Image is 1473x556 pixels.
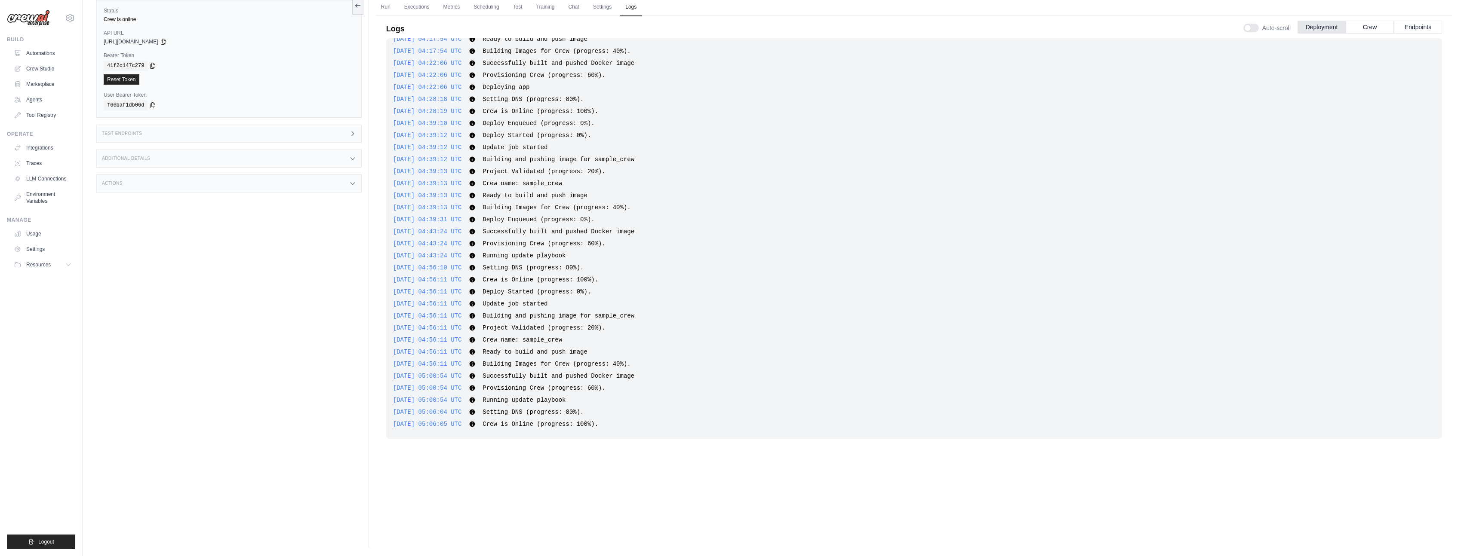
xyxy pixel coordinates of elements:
img: Logo [7,10,50,26]
span: Deploy Enqueued (progress: 0%). [483,120,594,127]
span: [DATE] 04:22:06 UTC [393,60,462,67]
a: Settings [10,242,75,256]
span: [DATE] 04:43:24 UTC [393,252,462,259]
span: Provisioning Crew (progress: 60%). [483,72,606,79]
span: Crew is Online (progress: 100%). [483,108,598,115]
span: [DATE] 04:56:10 UTC [393,264,462,271]
a: Integrations [10,141,75,155]
span: [DATE] 05:00:54 UTC [393,397,462,403]
span: [DATE] 04:39:13 UTC [393,192,462,199]
button: Logout [7,535,75,549]
span: Deploy Started (progress: 0%). [483,288,591,295]
span: [DATE] 04:39:12 UTC [393,144,462,151]
span: Crew name: sample_crew [483,180,562,187]
span: [DATE] 04:22:06 UTC [393,84,462,91]
button: Crew [1346,21,1394,34]
span: Crew is Online (progress: 100%). [483,421,598,428]
a: Reset Token [104,74,139,85]
span: [DATE] 05:00:54 UTC [393,385,462,391]
span: [DATE] 04:28:19 UTC [393,108,462,115]
a: Tool Registry [10,108,75,122]
label: Bearer Token [104,52,354,59]
button: Deployment [1298,21,1346,34]
span: Crew name: sample_crew [483,336,562,343]
span: [DATE] 04:56:11 UTC [393,360,462,367]
span: [DATE] 04:17:54 UTC [393,36,462,43]
span: Logout [38,538,54,545]
span: [DATE] 04:56:11 UTC [393,312,462,319]
span: [DATE] 05:00:54 UTC [393,373,462,379]
span: Auto-scroll [1262,24,1291,32]
a: Agents [10,93,75,107]
a: Automations [10,46,75,60]
span: [DATE] 04:39:13 UTC [393,168,462,175]
span: Setting DNS (progress: 80%). [483,96,584,103]
a: Usage [10,227,75,241]
span: [DATE] 04:56:11 UTC [393,336,462,343]
div: Build [7,36,75,43]
h3: Actions [102,181,123,186]
h3: Additional Details [102,156,150,161]
span: Building Images for Crew (progress: 40%). [483,204,630,211]
span: Deploy Enqueued (progress: 0%). [483,216,594,223]
code: 41f2c147c279 [104,61,148,71]
span: [DATE] 04:43:24 UTC [393,228,462,235]
span: [DATE] 04:43:24 UTC [393,240,462,247]
code: f66baf1db06d [104,100,148,110]
span: Building and pushing image for sample_crew [483,312,634,319]
span: Building Images for Crew (progress: 40%). [483,360,630,367]
span: [DATE] 04:22:06 UTC [393,72,462,79]
span: Update job started [483,144,547,151]
span: [DATE] 04:56:11 UTC [393,324,462,331]
span: [DATE] 04:39:13 UTC [393,180,462,187]
span: Ready to build and push image [483,192,587,199]
a: LLM Connections [10,172,75,186]
div: Crew is online [104,16,354,23]
span: Building Images for Crew (progress: 40%). [483,48,630,55]
h3: Test Endpoints [102,131,142,136]
span: [DATE] 04:56:11 UTC [393,288,462,295]
button: Resources [10,258,75,272]
span: [DATE] 05:06:04 UTC [393,409,462,415]
span: [DATE] 04:56:11 UTC [393,276,462,283]
span: Successfully built and pushed Docker image [483,228,634,235]
span: Building and pushing image for sample_crew [483,156,634,163]
span: Successfully built and pushed Docker image [483,373,634,379]
span: Running update playbook [483,397,566,403]
span: Resources [26,261,51,268]
label: API URL [104,30,354,37]
span: Ready to build and push image [483,348,587,355]
span: [DATE] 04:56:11 UTC [393,348,462,355]
div: Operate [7,131,75,137]
span: [DATE] 04:39:12 UTC [393,132,462,139]
span: Running update playbook [483,252,566,259]
span: [DATE] 04:17:54 UTC [393,48,462,55]
span: [DATE] 05:06:05 UTC [393,421,462,428]
span: Setting DNS (progress: 80%). [483,264,584,271]
button: Endpoints [1394,21,1442,34]
p: Logs [386,23,405,35]
span: Provisioning Crew (progress: 60%). [483,240,606,247]
span: Successfully built and pushed Docker image [483,60,634,67]
span: [URL][DOMAIN_NAME] [104,38,158,45]
label: Status [104,7,354,14]
span: [DATE] 04:39:12 UTC [393,156,462,163]
span: [DATE] 04:39:13 UTC [393,204,462,211]
iframe: Chat Widget [1430,515,1473,556]
a: Environment Variables [10,187,75,208]
span: [DATE] 04:28:18 UTC [393,96,462,103]
span: Deploying app [483,84,529,91]
a: Traces [10,156,75,170]
span: [DATE] 04:39:10 UTC [393,120,462,127]
span: Project Validated (progress: 20%). [483,168,606,175]
span: Setting DNS (progress: 80%). [483,409,584,415]
label: User Bearer Token [104,92,354,98]
span: Provisioning Crew (progress: 60%). [483,385,606,391]
div: Manage [7,217,75,223]
a: Crew Studio [10,62,75,76]
span: [DATE] 04:56:11 UTC [393,300,462,307]
span: Deploy Started (progress: 0%). [483,132,591,139]
a: Marketplace [10,77,75,91]
span: Ready to build and push image [483,36,587,43]
span: [DATE] 04:39:31 UTC [393,216,462,223]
